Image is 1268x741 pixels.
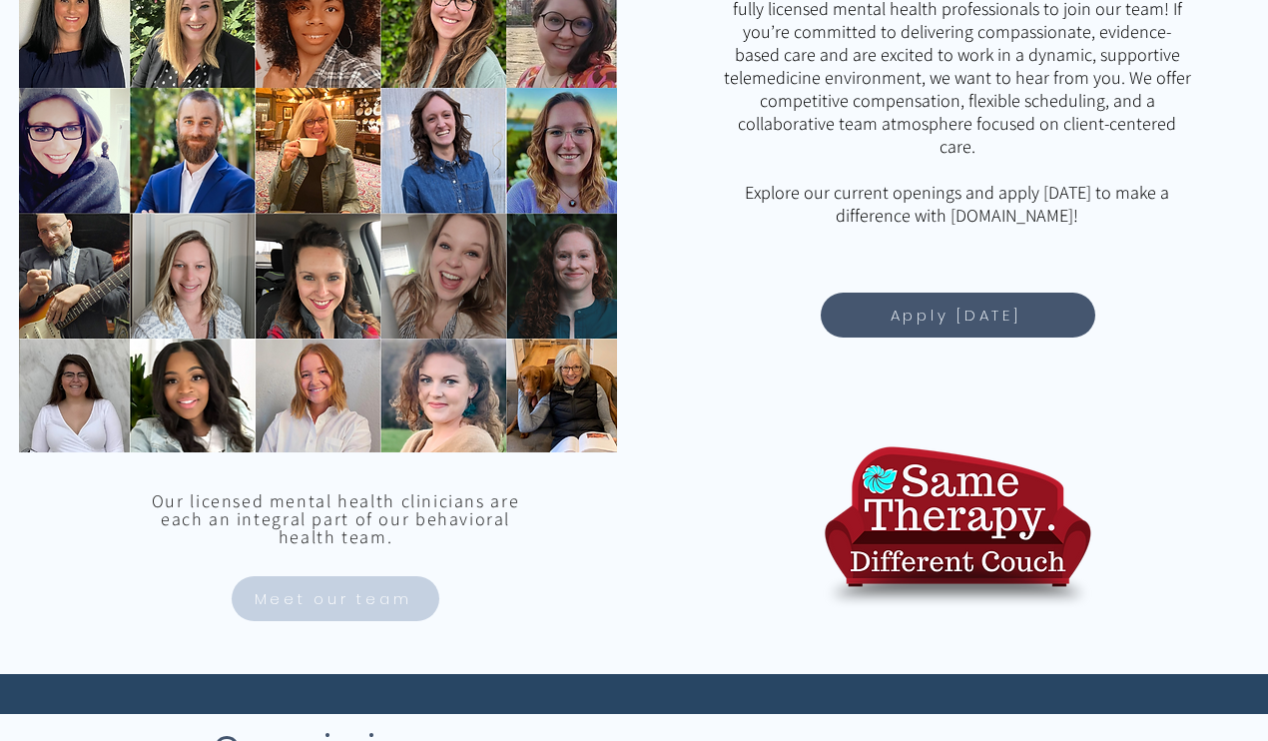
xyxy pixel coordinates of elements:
[891,304,1021,327] span: Apply [DATE]
[255,587,412,610] span: Meet our team
[745,181,1169,227] span: Explore our current openings and apply [DATE] to make a difference with [DOMAIN_NAME]!
[823,429,1092,621] img: TelebehavioralHealth.US Logo
[152,489,519,548] span: Our licensed mental health clinicians are each an integral part of our behavioral health team.
[232,576,439,621] a: Meet our team
[821,293,1095,338] a: Apply Today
